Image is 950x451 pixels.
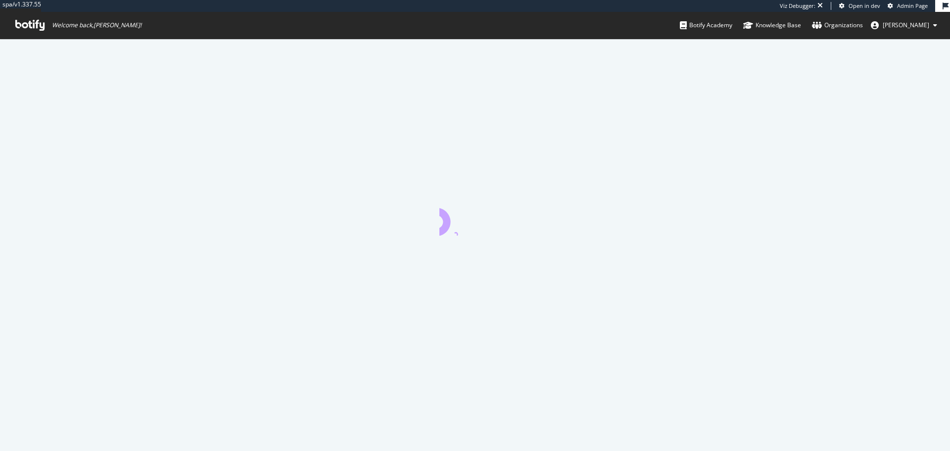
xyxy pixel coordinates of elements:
[888,2,928,10] a: Admin Page
[883,21,929,29] span: annabelle
[839,2,880,10] a: Open in dev
[780,2,815,10] div: Viz Debugger:
[680,12,732,39] a: Botify Academy
[812,20,863,30] div: Organizations
[863,17,945,33] button: [PERSON_NAME]
[743,12,801,39] a: Knowledge Base
[680,20,732,30] div: Botify Academy
[743,20,801,30] div: Knowledge Base
[897,2,928,9] span: Admin Page
[52,21,142,29] span: Welcome back, [PERSON_NAME] !
[812,12,863,39] a: Organizations
[849,2,880,9] span: Open in dev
